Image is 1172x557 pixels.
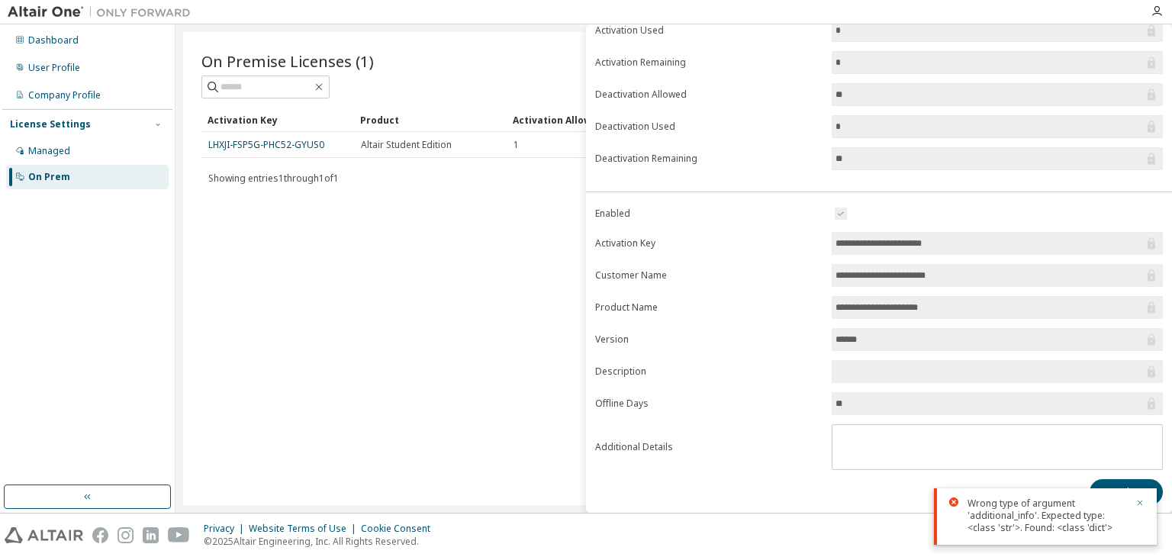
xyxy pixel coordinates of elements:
div: Cookie Consent [361,523,439,535]
div: Privacy [204,523,249,535]
div: Managed [28,145,70,157]
span: Showing entries 1 through 1 of 1 [208,172,339,185]
label: Description [595,365,823,378]
div: User Profile [28,62,80,74]
div: Activation Allowed [513,108,653,132]
div: Activation Key [208,108,348,132]
span: 1 [514,139,519,151]
img: instagram.svg [118,527,134,543]
div: Website Terms of Use [249,523,361,535]
img: facebook.svg [92,527,108,543]
label: Deactivation Allowed [595,89,823,101]
label: Version [595,333,823,346]
label: Activation Used [595,24,823,37]
div: Company Profile [28,89,101,101]
span: Altair Student Edition [361,139,452,151]
label: Customer Name [595,269,823,282]
label: Deactivation Used [595,121,823,133]
a: LHXJI-FSP5G-PHC52-GYUS0 [208,138,324,151]
img: linkedin.svg [143,527,159,543]
div: On Prem [28,171,70,183]
img: youtube.svg [168,527,190,543]
div: License Settings [10,118,91,130]
label: Additional Details [595,441,823,453]
button: Update [1090,479,1163,505]
label: Product Name [595,301,823,314]
label: Activation Remaining [595,56,823,69]
div: Product [360,108,501,132]
label: Activation Key [595,237,823,250]
img: altair_logo.svg [5,527,83,543]
label: Deactivation Remaining [595,153,823,165]
img: Altair One [8,5,198,20]
span: On Premise Licenses (1) [201,50,374,72]
label: Offline Days [595,398,823,410]
div: Wrong type of argument 'additional_info'. Expected type: <class 'str'>. Found: <class 'dict'> [968,497,1126,534]
label: Enabled [595,208,823,220]
div: Dashboard [28,34,79,47]
p: © 2025 Altair Engineering, Inc. All Rights Reserved. [204,535,439,548]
